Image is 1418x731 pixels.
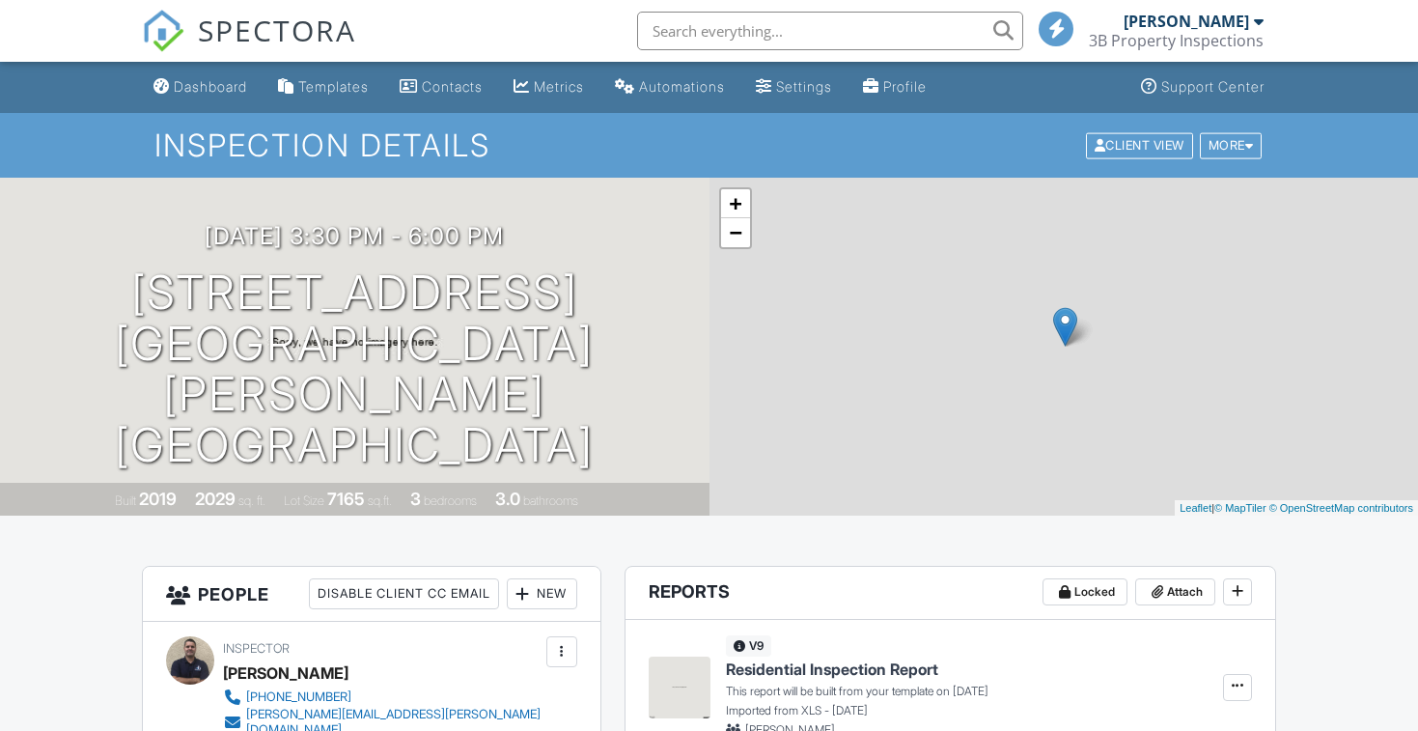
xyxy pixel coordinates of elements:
a: Company Profile [855,70,934,105]
span: Built [115,493,136,508]
div: 2029 [195,489,236,509]
div: Contacts [422,78,483,95]
h1: Inspection Details [154,128,1265,162]
a: © OpenStreetMap contributors [1269,502,1413,514]
div: 3 [410,489,421,509]
a: Automations (Basic) [607,70,733,105]
span: Lot Size [284,493,324,508]
div: Client View [1086,132,1193,158]
a: Templates [270,70,376,105]
div: Profile [883,78,927,95]
div: More [1200,132,1263,158]
span: sq. ft. [238,493,265,508]
div: Support Center [1161,78,1265,95]
a: [PHONE_NUMBER] [223,688,542,707]
div: Disable Client CC Email [309,578,499,609]
div: 3B Property Inspections [1089,31,1264,50]
h3: People [143,567,600,622]
a: Metrics [506,70,592,105]
a: Settings [748,70,840,105]
div: [PERSON_NAME] [1124,12,1249,31]
span: Inspector [223,641,290,656]
div: [PERSON_NAME] [223,659,348,688]
span: sq.ft. [368,493,392,508]
div: Templates [298,78,369,95]
img: The Best Home Inspection Software - Spectora [142,10,184,52]
div: New [507,578,577,609]
a: © MapTiler [1214,502,1266,514]
a: Leaflet [1180,502,1211,514]
div: Settings [776,78,832,95]
a: Zoom out [721,218,750,247]
div: Automations [639,78,725,95]
h3: [DATE] 3:30 pm - 6:00 pm [205,223,504,249]
span: SPECTORA [198,10,356,50]
span: bathrooms [523,493,578,508]
a: Contacts [392,70,490,105]
a: SPECTORA [142,26,356,67]
div: 3.0 [495,489,520,509]
div: | [1175,500,1418,517]
a: Dashboard [146,70,255,105]
h1: [STREET_ADDRESS][GEOGRAPHIC_DATA] [PERSON_NAME][GEOGRAPHIC_DATA] [31,267,679,471]
div: [PHONE_NUMBER] [246,689,351,705]
div: Metrics [534,78,584,95]
input: Search everything... [637,12,1023,50]
div: Dashboard [174,78,247,95]
div: 2019 [139,489,177,509]
a: Support Center [1133,70,1272,105]
span: bedrooms [424,493,477,508]
div: 7165 [327,489,365,509]
a: Zoom in [721,189,750,218]
a: Client View [1084,137,1198,152]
